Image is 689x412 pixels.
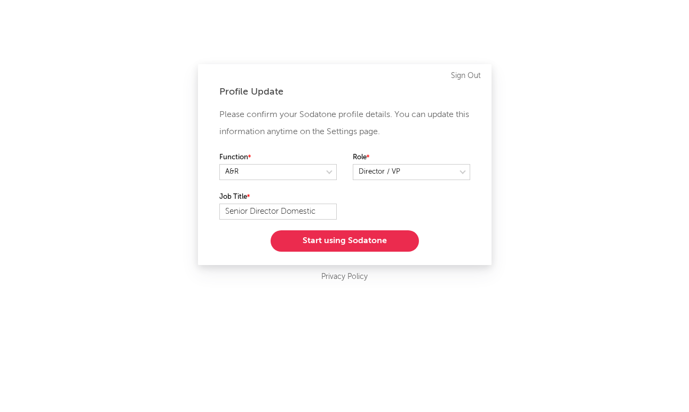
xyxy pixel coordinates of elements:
[219,151,337,164] label: Function
[451,69,481,82] a: Sign Out
[353,151,470,164] label: Role
[219,106,470,141] p: Please confirm your Sodatone profile details. You can update this information anytime on the Sett...
[321,270,368,284] a: Privacy Policy
[219,191,337,204] label: Job Title
[219,85,470,98] div: Profile Update
[271,230,419,252] button: Start using Sodatone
